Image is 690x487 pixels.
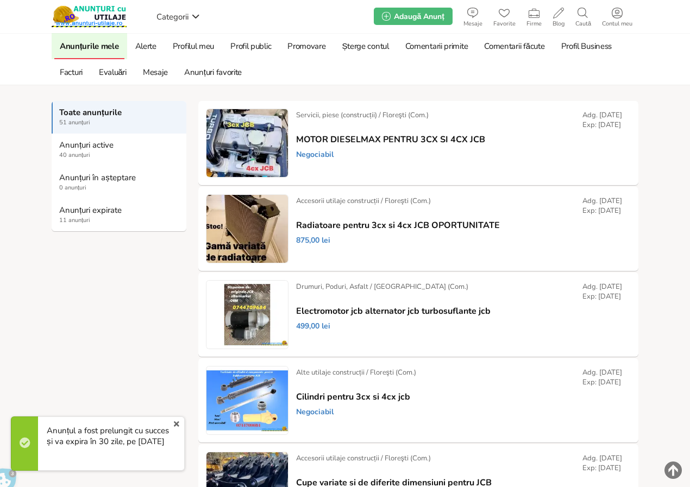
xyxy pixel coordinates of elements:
[582,453,622,473] div: Adg. [DATE] Exp: [DATE]
[59,205,180,215] strong: Anunțuri expirate
[479,33,550,59] a: Comentarii făcute
[664,461,682,479] img: scroll-to-top.png
[59,107,180,117] strong: Toate anunțurile
[296,196,431,206] div: Accesorii utilaje construcții / Floreşti (Com.)
[582,196,622,216] div: Adg. [DATE] Exp: [DATE]
[582,282,622,301] div: Adg. [DATE] Exp: [DATE]
[547,21,570,27] span: Blog
[458,21,488,27] span: Mesaje
[59,140,180,150] strong: Anunțuri active
[54,33,124,59] a: Anunțurile mele
[206,366,288,434] img: Cilindri pentru 3cx si 4cx jcb
[296,453,431,463] div: Accesorii utilaje construcții / Floreşti (Com.)
[374,8,452,25] a: Adaugă Anunț
[206,109,288,177] img: MOTOR DIESELMAX PENTRU 3CX SI 4CX JCB
[400,33,474,59] a: Comentarii primite
[488,5,521,27] a: Favorite
[93,59,132,85] a: Evaluări
[597,5,638,27] a: Contul meu
[11,416,185,471] div: Anunțul a fost prelungit cu succes și va expira în 30 zile, pe [DATE]
[296,306,491,316] a: Electromotor jcb alternator jcb turbosuflante jcb
[59,184,180,192] span: 0 anunțuri
[296,236,330,245] span: 875,00 lei
[296,110,429,120] div: Servicii, piese (construcții) / Floreşti (Com.)
[130,33,162,59] a: Alerte
[206,281,288,349] img: Electromotor jcb alternator jcb turbosuflante jcb
[59,173,180,182] strong: Anunțuri în așteptare
[52,134,186,166] a: Anunțuri active 40 anunțuri
[167,33,219,59] a: Profilul meu
[296,368,416,377] div: Alte utilaje construcții / Floreşti (Com.)
[597,21,638,27] span: Contul meu
[59,151,180,160] span: 40 anunțuri
[156,11,189,22] span: Categorii
[296,407,334,417] span: Negociabil
[59,118,180,127] span: 51 anunțuri
[296,321,330,331] span: 499,00 lei
[582,368,622,387] div: Adg. [DATE] Exp: [DATE]
[337,33,394,59] a: Șterge contul
[54,59,88,85] a: Facturi
[547,5,570,27] a: Blog
[394,11,444,22] span: Adaugă Anunț
[556,33,618,59] a: Profil Business
[206,195,288,263] img: Radiatoare pentru 3cx si 4cx JCB OPORTUNITATE
[52,5,127,27] img: Anunturi-Utilaje.RO
[52,199,186,231] a: Anunțuri expirate 11 anunțuri
[296,135,485,144] a: MOTOR DIESELMAX PENTRU 3CX SI 4CX JCB
[59,216,180,225] span: 11 anunțuri
[521,5,547,27] a: Firme
[9,470,17,478] span: 3
[570,21,597,27] span: Caută
[52,166,186,199] a: Anunțuri în așteptare 0 anunțuri
[296,282,468,292] div: Drumuri, Poduri, Asfalt / [GEOGRAPHIC_DATA] (Com.)
[52,101,186,134] a: Toate anunțurile 51 anunțuri
[488,21,521,27] span: Favorite
[170,418,184,431] a: x
[521,21,547,27] span: Firme
[296,392,410,402] a: Cilindri pentru 3cx si 4cx jcb
[179,59,247,85] a: Anunțuri favorite
[225,33,277,59] a: Profil public
[296,220,500,230] a: Radiatoare pentru 3cx si 4cx JCB OPORTUNITATE
[296,150,334,160] span: Negociabil
[570,5,597,27] a: Caută
[282,33,331,59] a: Promovare
[154,8,203,24] a: Categorii
[582,110,622,130] div: Adg. [DATE] Exp: [DATE]
[458,5,488,27] a: Mesaje
[137,59,173,85] a: Mesaje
